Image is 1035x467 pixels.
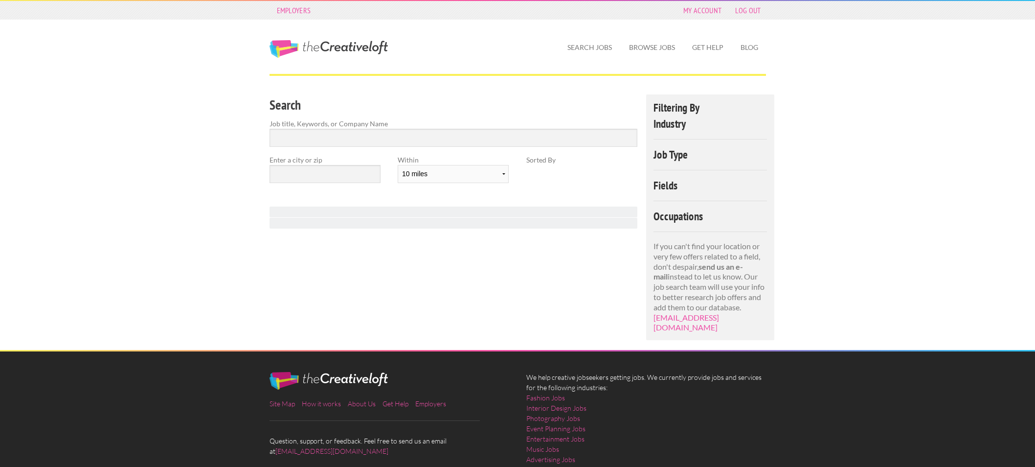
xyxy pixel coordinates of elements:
[653,313,719,332] a: [EMAIL_ADDRESS][DOMAIN_NAME]
[653,118,767,129] h4: Industry
[526,393,565,403] a: Fashion Jobs
[270,399,295,408] a: Site Map
[275,447,388,455] a: [EMAIL_ADDRESS][DOMAIN_NAME]
[621,36,683,59] a: Browse Jobs
[526,444,559,454] a: Music Jobs
[382,399,408,408] a: Get Help
[526,434,585,444] a: Entertainment Jobs
[270,96,638,115] h3: Search
[272,3,316,17] a: Employers
[653,149,767,160] h4: Job Type
[526,413,580,423] a: Photography Jobs
[398,155,509,165] label: Within
[270,155,381,165] label: Enter a city or zip
[270,118,638,129] label: Job title, Keywords, or Company Name
[653,180,767,191] h4: Fields
[733,36,766,59] a: Blog
[653,102,767,113] h4: Filtering By
[348,399,376,408] a: About Us
[270,372,388,390] img: The Creative Loft
[730,3,765,17] a: Log Out
[653,241,767,333] p: If you can't find your location or very few offers related to a field, don't despair, instead to ...
[678,3,726,17] a: My Account
[270,40,388,58] a: The Creative Loft
[653,210,767,222] h4: Occupations
[560,36,620,59] a: Search Jobs
[526,155,637,165] label: Sorted By
[526,454,575,465] a: Advertising Jobs
[653,262,743,281] strong: send us an e-mail
[526,423,585,434] a: Event Planning Jobs
[302,399,341,408] a: How it works
[684,36,731,59] a: Get Help
[526,403,586,413] a: Interior Design Jobs
[270,129,638,147] input: Search
[415,399,446,408] a: Employers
